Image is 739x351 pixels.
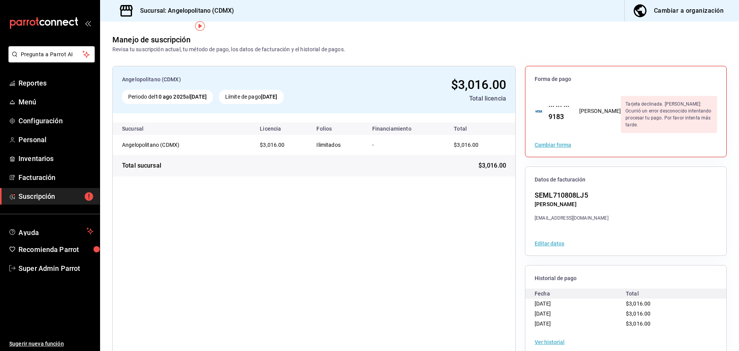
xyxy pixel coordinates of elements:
span: $3,016.00 [451,77,506,92]
span: $3,016.00 [260,142,284,148]
span: Datos de facturación [535,176,717,183]
span: Ayuda [18,227,84,236]
span: Menú [18,97,94,107]
th: Licencia [254,123,310,135]
span: Recomienda Parrot [18,244,94,255]
div: Angelopolitano (CDMX) [122,141,199,149]
span: $3,016.00 [626,321,650,327]
span: Facturación [18,172,94,183]
span: Super Admin Parrot [18,263,94,274]
span: Configuración [18,116,94,126]
span: Inventarios [18,153,94,164]
div: SEML710808LJ5 [535,190,609,200]
span: $3,016.00 [454,142,478,148]
a: Pregunta a Parrot AI [5,56,95,64]
div: Cambiar a organización [654,5,724,16]
div: Fecha [535,289,626,299]
div: Sucursal [122,126,164,132]
button: Pregunta a Parrot AI [8,46,95,62]
strong: 10 ago 2025 [155,94,186,100]
div: Tarjeta declinada. [PERSON_NAME]: Ocurrió un error desconocido intentando procesar tu pago. Por f... [621,96,717,133]
div: Total sucursal [122,161,161,170]
strong: [DATE] [261,94,278,100]
div: Límite de pago [219,90,284,104]
button: Cambiar forma [535,142,571,148]
span: $3,016.00 [626,301,650,307]
div: [DATE] [535,299,626,309]
span: Pregunta a Parrot AI [21,50,83,59]
img: Tooltip marker [195,21,205,31]
div: Total [626,289,717,299]
h3: Sucursal: Angelopolitano (CDMX) [134,6,234,15]
span: $3,016.00 [478,161,506,170]
strong: [DATE] [190,94,207,100]
div: [PERSON_NAME] [535,200,609,208]
div: [DATE] [535,319,626,329]
td: - [366,135,445,155]
div: [PERSON_NAME] [579,107,621,115]
button: open_drawer_menu [85,20,91,26]
span: Historial de pago [535,275,717,282]
div: Periodo del al [122,90,213,104]
span: Forma de pago [535,76,717,83]
div: [EMAIL_ADDRESS][DOMAIN_NAME] [535,215,609,222]
div: [DATE] [535,309,626,319]
span: Reportes [18,78,94,88]
div: Revisa tu suscripción actual, tu método de pago, los datos de facturación y el historial de pagos. [112,45,345,54]
span: Personal [18,134,94,145]
th: Total [445,123,515,135]
th: Financiamiento [366,123,445,135]
td: Ilimitados [310,135,366,155]
div: ··· ··· ··· 9183 [542,101,570,122]
div: Total licencia [370,94,506,103]
div: Manejo de suscripción [112,34,191,45]
span: Suscripción [18,191,94,202]
button: Ver historial [535,339,565,345]
span: $3,016.00 [626,311,650,317]
div: Angelopolitano (CDMX) [122,76,364,84]
button: Editar datos [535,241,564,246]
th: Folios [310,123,366,135]
span: Sugerir nueva función [9,340,94,348]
